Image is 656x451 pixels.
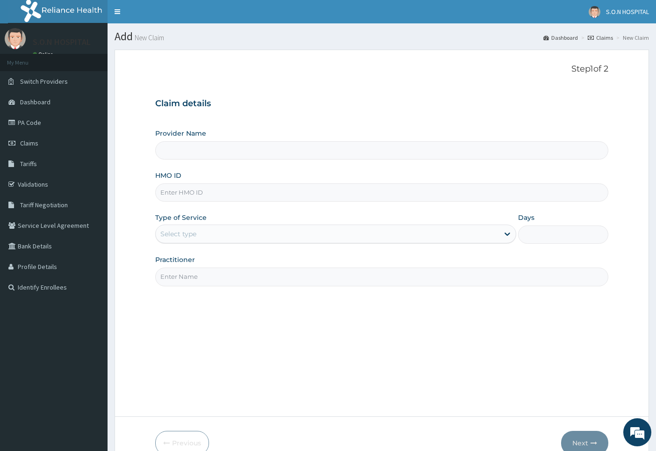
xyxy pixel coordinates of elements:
span: S.O.N HOSPITAL [606,7,649,16]
p: S.O.N HOSPITAL [33,38,91,46]
span: Tariffs [20,160,37,168]
a: Dashboard [543,34,578,42]
p: Step 1 of 2 [155,64,609,74]
li: New Claim [614,34,649,42]
span: Switch Providers [20,77,68,86]
span: Tariff Negotiation [20,201,68,209]
span: Dashboard [20,98,50,106]
label: Days [518,213,534,222]
input: Enter HMO ID [155,183,609,202]
label: Practitioner [155,255,195,264]
img: User Image [589,6,600,18]
label: Provider Name [155,129,206,138]
small: New Claim [133,34,164,41]
label: HMO ID [155,171,181,180]
label: Type of Service [155,213,207,222]
a: Claims [588,34,613,42]
span: Claims [20,139,38,147]
input: Enter Name [155,268,609,286]
div: Select type [160,229,196,239]
h1: Add [115,30,649,43]
h3: Claim details [155,99,609,109]
img: User Image [5,28,26,49]
a: Online [33,51,55,58]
